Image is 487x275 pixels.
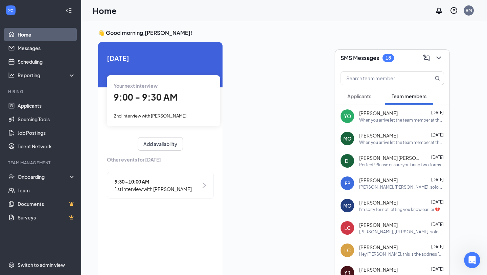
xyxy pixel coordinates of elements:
div: Hello! I have a question, which someone with my operator already asked this but I want to confirm... [30,71,124,144]
span: [PERSON_NAME] [359,177,398,184]
a: Scheduling [18,55,75,68]
button: Add availability [138,137,183,151]
div: Fin says… [5,200,130,224]
input: Search team member [341,72,421,85]
div: Reporting [18,72,76,79]
div: Team Management [8,160,74,166]
span: [PERSON_NAME] [359,244,398,251]
span: Applicants [347,93,371,99]
div: [PERSON_NAME], [PERSON_NAME], solo un recordatorio de que su orientación [PERSON_NAME] a las 3pm ... [359,184,444,190]
h3: 👋 Good morning, [PERSON_NAME] ! [98,29,470,37]
a: Applicants [18,99,75,112]
div: When you arrive let the team member at the front know that you are here for orientation with [PER... [359,140,444,145]
span: [PERSON_NAME] [359,266,398,273]
div: Switch to admin view [18,261,65,268]
div: MO [343,202,351,209]
img: Profile image for Fin [19,4,30,15]
span: Team members [392,93,426,99]
div: Hey [PERSON_NAME], this is the address [STREET_ADDRESS][DATE] if you still my paycheck I just arr... [359,251,444,257]
a: CFA HR/Payroll Inquiry [30,23,106,37]
h1: Home [93,5,117,16]
span: [DATE] [107,53,214,63]
div: EP [345,180,350,187]
a: Team [18,184,75,197]
iframe: Intercom live chat [464,252,480,268]
p: The team can also help [33,8,84,15]
a: Home [18,28,75,41]
span: [DATE] [431,199,444,205]
svg: Collapse [65,7,72,14]
div: 18 [386,55,391,61]
a: Talent Network [18,140,75,153]
div: Ruby says… [5,67,130,154]
span: 2nd Interview with [PERSON_NAME] [114,113,187,119]
svg: ComposeMessage [422,54,431,62]
div: Hello! I have a question, which someone with my operator already asked this but I want to confirm... [24,67,130,148]
div: Close [119,3,131,15]
span: [DATE] [431,155,444,160]
button: ComposeMessage [421,52,432,63]
span: [PERSON_NAME] [359,110,398,117]
div: LC [344,225,351,231]
div: The team will get back to you on this. Our usual reply time is under 1 minute.You'll get replies ... [5,154,111,195]
div: When you arrive let the team member at the front know that you are here for orientation with [PER... [359,117,444,123]
span: [PERSON_NAME] [359,199,398,206]
div: LC [344,247,351,254]
span: CFA HR/Payroll Inquiry [44,27,100,33]
div: MO [343,135,351,142]
div: RM [466,7,472,13]
div: YO [344,113,351,120]
button: Scroll to bottom [62,203,73,215]
span: Other events for [DATE] [107,156,214,163]
span: [DATE] [431,177,444,182]
div: Onboarding [18,173,70,180]
span: 1st Interview with [PERSON_NAME] [115,185,192,193]
span: 9:00 - 9:30 AM [114,91,178,103]
h3: SMS Messages [341,54,379,62]
button: go back [4,3,17,16]
a: DocumentsCrown [18,197,75,211]
span: [PERSON_NAME] [PERSON_NAME] [359,154,420,161]
svg: UserCheck [8,173,15,180]
a: Messages [18,41,75,55]
span: [DATE] [431,110,444,115]
svg: ChevronDown [435,54,443,62]
svg: Settings [8,261,15,268]
svg: QuestionInfo [450,6,458,15]
svg: Analysis [8,72,15,79]
span: Your next interview [114,83,158,89]
span: [DATE] [431,244,444,249]
div: I'm sorry for not letting you know earlier 💔 [359,207,440,212]
div: Perfect! Please ensure you bring two forms of identification and have the necessary paperwork com... [359,162,444,168]
div: [DATE] [5,58,130,67]
svg: Notifications [435,6,443,15]
div: The team will get back to you on this. Our usual reply time is under 1 minute. You'll get replies... [11,158,106,191]
span: [PERSON_NAME] [359,221,398,228]
span: [DATE] [431,267,444,272]
span: [DATE] [431,222,444,227]
span: [PERSON_NAME] [359,132,398,139]
b: [EMAIL_ADDRESS][DOMAIN_NAME] [11,178,64,190]
button: ChevronDown [433,52,444,63]
span: [DATE] [431,132,444,137]
button: Home [106,3,119,16]
span: 9:30 - 10:00 AM [115,178,192,185]
svg: MagnifyingGlass [435,76,440,81]
div: Hiring [8,89,74,94]
svg: WorkstreamLogo [7,7,14,14]
a: Sourcing Tools [18,112,75,126]
div: Fin says… [5,154,130,200]
div: DI [345,157,350,164]
a: Job Postings [18,126,75,140]
h1: Fin [33,3,41,8]
div: [PERSON_NAME], [PERSON_NAME], solo un recordatorio de que su orientación [PERSON_NAME] a las 8am ... [359,229,444,235]
a: SurveysCrown [18,211,75,224]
